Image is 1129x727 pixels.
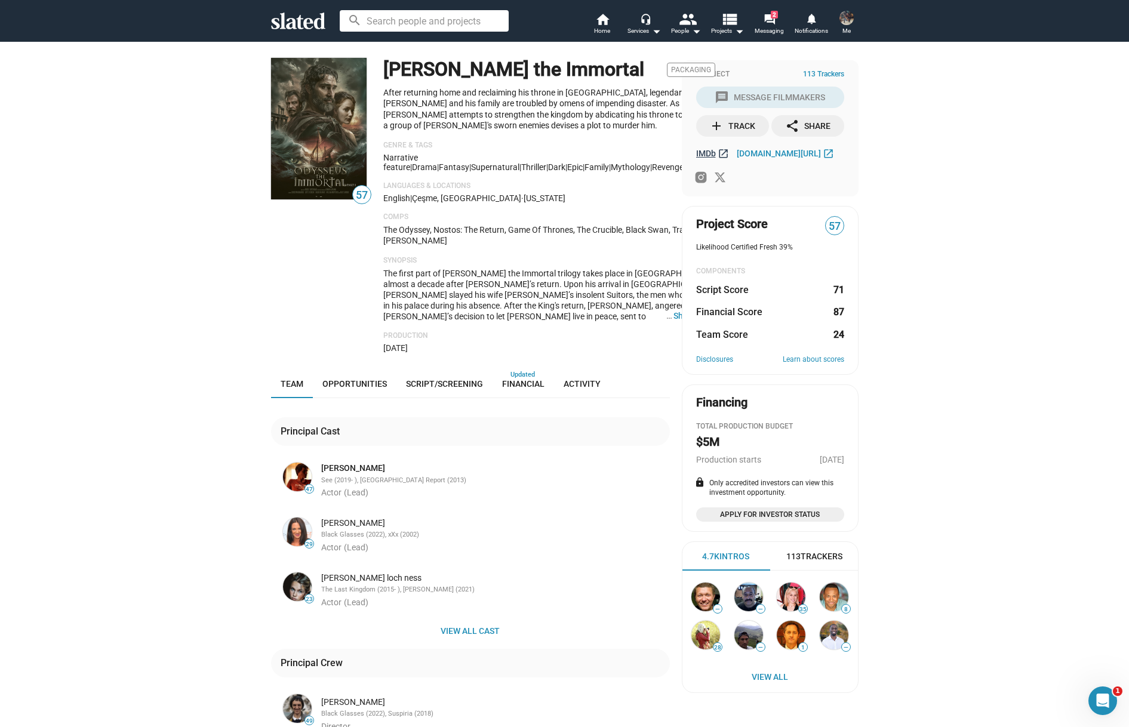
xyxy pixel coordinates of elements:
span: Actor [321,597,342,607]
span: Messages [96,402,142,411]
img: Profile image for Team [14,258,38,282]
button: Help [159,372,239,420]
mat-icon: open_in_new [718,147,729,159]
span: … [661,310,673,321]
div: See (2019- ), [GEOGRAPHIC_DATA] Report (2013) [321,476,667,485]
div: • [DATE] [72,226,105,239]
img: Profile image for Mitchell [14,170,38,194]
button: People [665,12,707,38]
span: English [383,193,410,203]
div: [PERSON_NAME] [321,517,667,529]
div: • [DATE] [114,94,147,106]
dd: 24 [833,328,844,341]
span: | [546,162,548,172]
span: Projects [711,24,744,38]
span: (Lead) [344,597,368,607]
span: — [713,606,722,612]
span: 2 [771,11,778,19]
a: Apply for Investor Status [696,507,844,522]
img: Profile image for Mitchell [14,82,38,106]
a: Learn about scores [783,355,844,365]
img: Tim Viola [839,11,854,25]
mat-icon: lock [694,477,705,488]
span: 57 [826,218,844,235]
mat-icon: message [715,90,729,104]
mat-icon: open_in_new [823,147,834,159]
span: dark [548,162,565,172]
div: Connect [696,70,844,79]
span: | [609,162,611,172]
div: Team [42,315,64,327]
div: [PERSON_NAME] [42,94,112,106]
button: Projects [707,12,749,38]
div: Share [785,115,830,137]
img: Dev A... [734,621,763,649]
div: • [DATE] [68,41,101,54]
div: Financing [696,395,747,411]
a: Home [582,12,623,38]
span: (Lead) [344,543,368,552]
img: Jordan avatar [21,47,36,61]
img: Dario Argento [283,694,312,723]
span: 35 [799,606,807,613]
span: IMDb [696,149,716,158]
button: Message Filmmakers [696,87,844,108]
span: 57 [353,187,371,204]
span: Actor [321,488,342,497]
span: Packaging [667,63,715,77]
span: Messaging [755,24,784,38]
span: Activity [564,379,601,389]
h2: $5M [696,434,719,450]
span: 8 [842,606,850,613]
button: Share [771,115,844,137]
span: revenge [652,162,684,172]
span: | [565,162,567,172]
button: Send us a message [55,315,184,338]
div: 113 Trackers [786,551,842,562]
div: People [671,24,701,38]
span: Opportunities [322,379,387,389]
input: Search people and projects [340,10,509,32]
dd: 71 [833,284,844,296]
span: | [650,162,652,172]
span: Financial [502,379,544,389]
mat-icon: home [595,12,610,26]
span: [DATE] [820,455,844,464]
span: Apply for Investor Status [703,509,837,520]
div: [PERSON_NAME] loch ness [321,572,667,584]
span: | [519,162,521,172]
span: View all cast [281,620,660,642]
img: Carleton Bluford [820,583,848,611]
span: Team [281,379,303,389]
a: Disclosures [696,355,733,365]
span: Notifications [795,24,828,38]
img: Profile image for Jordan [14,214,38,238]
mat-icon: arrow_drop_down [732,24,746,38]
span: Fantasy [439,162,469,172]
span: Project Score [696,216,768,232]
mat-icon: arrow_drop_down [689,24,703,38]
a: IMDb [696,146,732,161]
p: After returning home and reclaiming his throne in [GEOGRAPHIC_DATA], legendary king [PERSON_NAME]... [383,87,715,131]
span: | [469,162,471,172]
a: [DOMAIN_NAME][URL] [737,146,837,161]
mat-icon: people [678,10,696,27]
img: Amy Belling [691,621,720,649]
div: • [DATE] [114,359,147,371]
span: | [583,162,585,172]
span: — [842,644,850,651]
mat-icon: notifications [805,13,817,24]
h1: [PERSON_NAME] the Immortal [383,57,644,82]
span: 113 Trackers [803,70,844,79]
div: Services [627,24,661,38]
mat-icon: headset_mic [640,13,651,24]
img: Allen Osborne [691,583,720,611]
dt: Script Score [696,284,749,296]
mat-icon: forum [764,13,775,24]
span: View All [694,666,846,688]
div: Only accredited investors can view this investment opportunity. [696,479,844,498]
span: (Lead) [344,488,368,497]
div: Jordan [42,138,69,150]
p: Production [383,331,715,341]
button: …Show More [673,310,715,321]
